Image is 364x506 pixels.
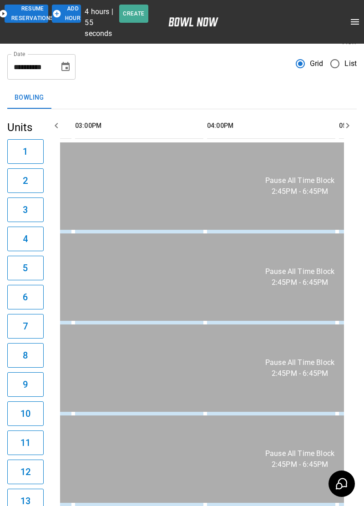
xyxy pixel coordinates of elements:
[7,139,44,164] button: 1
[23,348,28,363] h6: 8
[344,58,357,69] span: List
[7,87,357,109] div: inventory tabs
[7,314,44,339] button: 7
[85,6,116,39] p: 4 hours | 55 seconds
[23,232,28,246] h6: 4
[20,406,30,421] h6: 10
[23,319,28,334] h6: 7
[7,227,44,251] button: 4
[7,343,44,368] button: 8
[7,430,44,455] button: 11
[23,202,28,217] h6: 3
[7,401,44,426] button: 10
[7,460,44,484] button: 12
[7,372,44,397] button: 9
[52,5,81,23] button: Add Hour
[20,465,30,479] h6: 12
[7,87,51,109] button: Bowling
[23,377,28,392] h6: 9
[168,17,218,26] img: logo
[7,256,44,280] button: 5
[23,261,28,275] h6: 5
[310,58,324,69] span: Grid
[7,197,44,222] button: 3
[7,285,44,309] button: 6
[23,144,28,159] h6: 1
[7,120,44,135] h5: Units
[5,5,48,23] button: Resume Reservations
[56,58,75,76] button: Choose date, selected date is Oct 12, 2025
[119,5,148,23] button: Create
[23,290,28,304] h6: 6
[20,435,30,450] h6: 11
[346,13,364,31] button: open drawer
[23,173,28,188] h6: 2
[7,168,44,193] button: 2
[75,113,203,139] th: 03:00PM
